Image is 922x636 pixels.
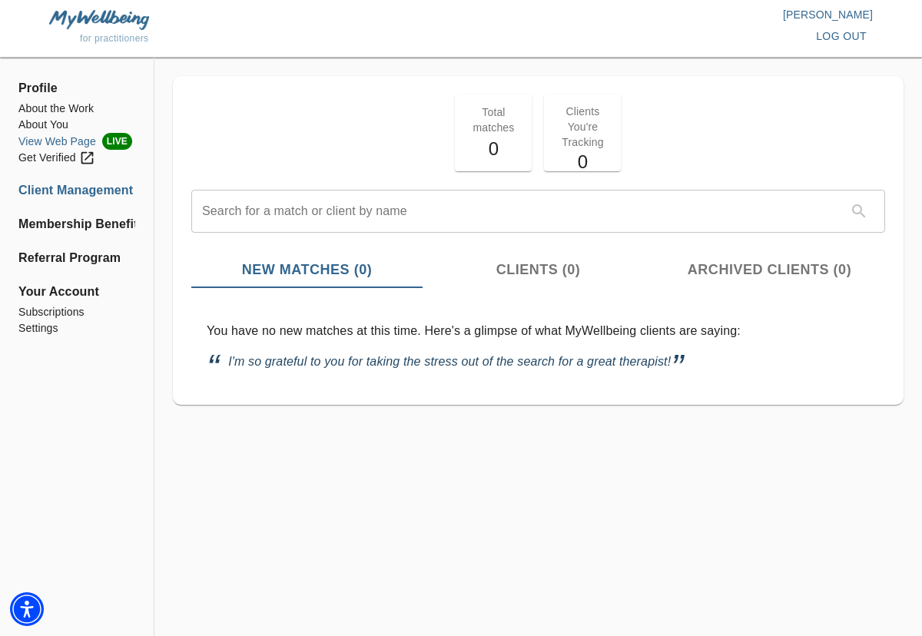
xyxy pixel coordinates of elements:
p: Total matches [464,104,522,135]
a: About the Work [18,101,135,117]
span: for practitioners [80,33,149,44]
a: Membership Benefits [18,215,135,234]
button: log out [810,22,873,51]
a: Client Management [18,181,135,200]
li: View Web Page [18,133,135,150]
span: Clients (0) [432,260,645,280]
a: Subscriptions [18,304,135,320]
span: Your Account [18,283,135,301]
div: Get Verified [18,150,95,166]
p: [PERSON_NAME] [461,7,873,22]
span: Profile [18,79,135,98]
a: Settings [18,320,135,336]
a: Referral Program [18,249,135,267]
img: MyWellbeing [49,10,149,29]
a: Get Verified [18,150,135,166]
p: I'm so grateful to you for taking the stress out of the search for a great therapist! [207,353,870,371]
span: LIVE [102,133,132,150]
span: Archived Clients (0) [663,260,876,280]
p: You have no new matches at this time. Here's a glimpse of what MyWellbeing clients are saying: [207,322,870,340]
div: Accessibility Menu [10,592,44,626]
p: Clients You're Tracking [553,104,612,150]
a: View Web PageLIVE [18,133,135,150]
h5: 0 [464,137,522,161]
h5: 0 [553,150,612,174]
span: log out [816,27,867,46]
span: New Matches (0) [201,260,413,280]
a: About You [18,117,135,133]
